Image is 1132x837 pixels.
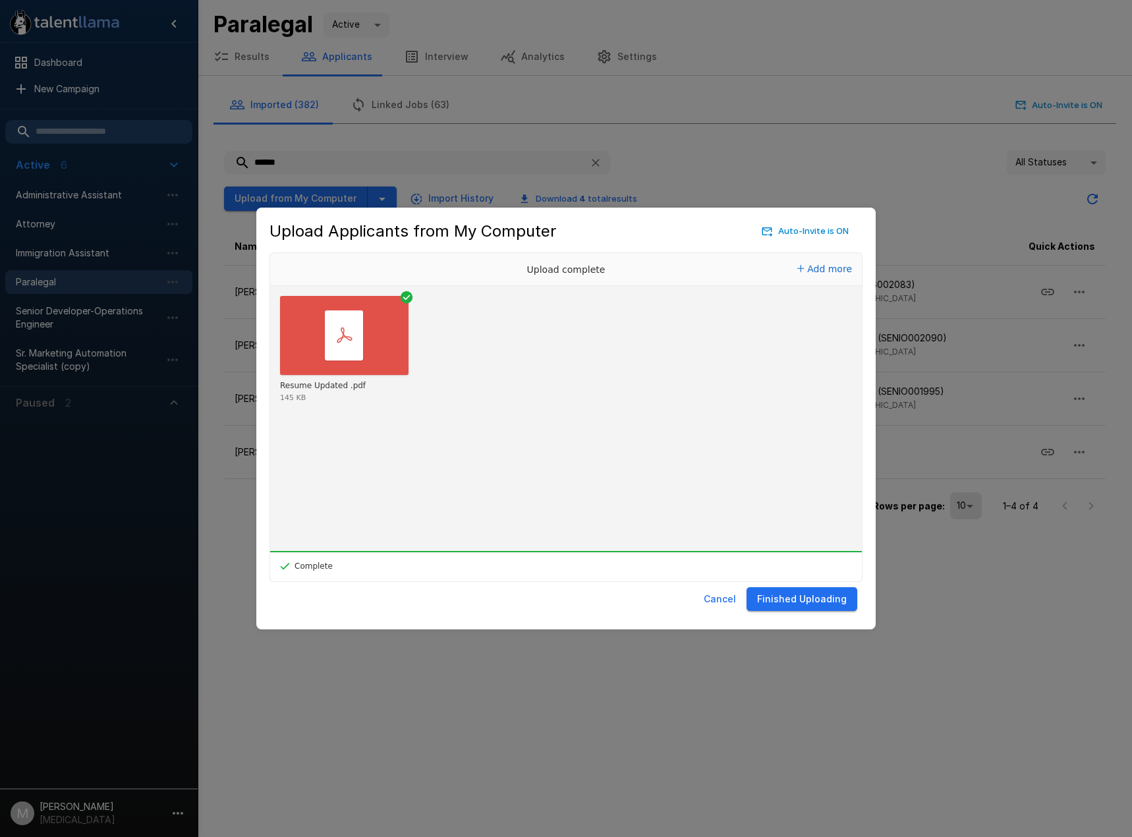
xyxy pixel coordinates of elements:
[807,264,852,274] span: Add more
[280,562,333,570] div: Complete
[270,551,335,581] div: Complete
[792,260,857,278] button: Add more files
[698,587,741,612] button: Cancel
[467,253,665,286] div: Upload complete
[759,221,852,241] button: Auto-Invite is ON
[747,587,857,612] button: Finished Uploading
[270,551,862,552] div: 100%
[269,221,556,242] h5: Upload Applicants from My Computer
[280,381,366,391] div: Resume Updated .pdf
[269,252,863,582] div: Uppy Dashboard
[280,394,306,401] div: 145 KB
